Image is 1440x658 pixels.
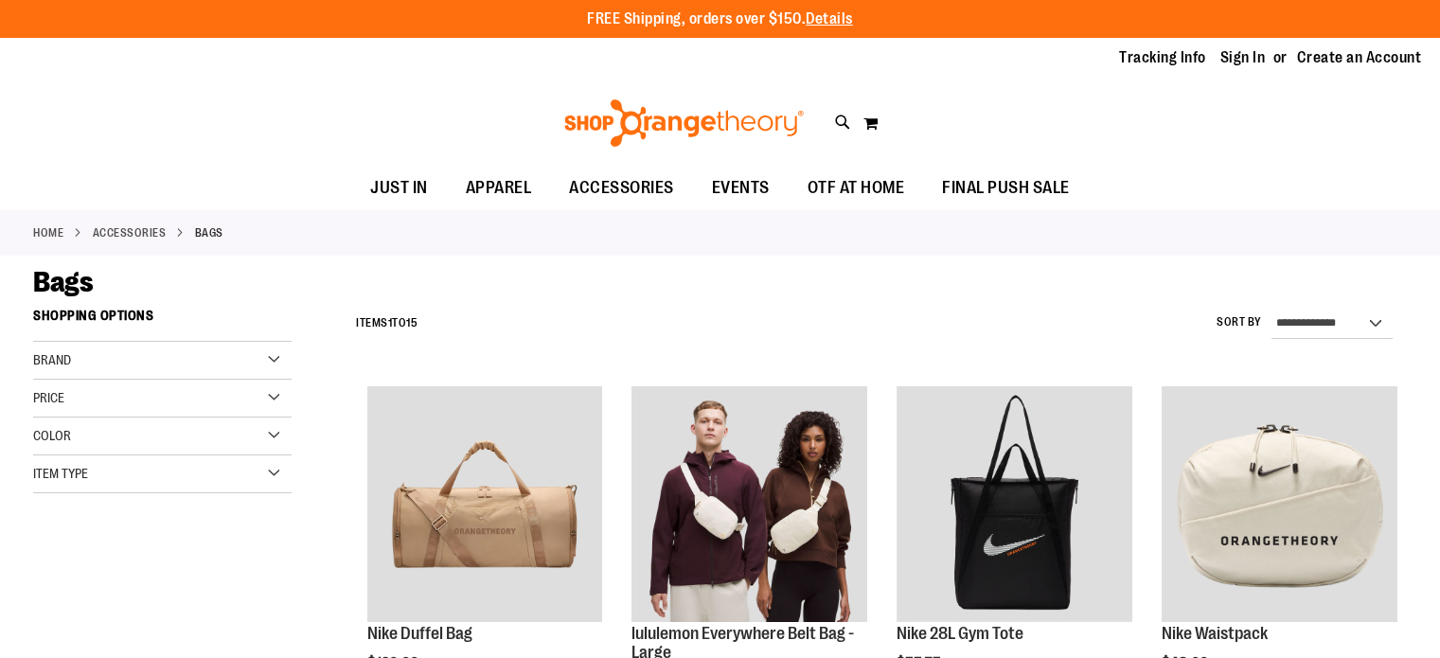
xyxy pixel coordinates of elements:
span: JUST IN [370,167,428,209]
a: Nike Waistpack [1162,386,1397,625]
a: Create an Account [1297,47,1422,68]
a: Nike Duffel Bag [367,624,472,643]
a: Nike Waistpack [1162,624,1268,643]
img: Nike Waistpack [1162,386,1397,622]
img: Nike 28L Gym Tote [897,386,1132,622]
a: Nike 28L Gym Tote [897,624,1023,643]
span: Brand [33,352,71,367]
h2: Items to [356,309,418,338]
a: EVENTS [693,167,789,210]
a: APPAREL [447,167,551,210]
a: ACCESSORIES [93,224,167,241]
img: Nike Duffel Bag [367,386,603,622]
span: EVENTS [712,167,770,209]
span: 1 [388,316,393,329]
span: Item Type [33,466,88,481]
a: ACCESSORIES [550,167,693,209]
span: 15 [406,316,418,329]
a: JUST IN [351,167,447,210]
strong: Shopping Options [33,299,292,342]
a: OTF AT HOME [789,167,924,210]
span: FINAL PUSH SALE [942,167,1070,209]
a: Nike Duffel Bag [367,386,603,625]
img: lululemon Everywhere Belt Bag - Large [631,386,867,622]
img: Shop Orangetheory [561,99,807,147]
label: Sort By [1217,314,1262,330]
span: Color [33,428,71,443]
strong: Bags [195,224,223,241]
span: OTF AT HOME [808,167,905,209]
a: Tracking Info [1119,47,1206,68]
a: Details [806,10,853,27]
span: Price [33,390,64,405]
a: Nike 28L Gym Tote [897,386,1132,625]
a: Home [33,224,63,241]
a: Sign In [1220,47,1266,68]
span: ACCESSORIES [569,167,674,209]
span: APPAREL [466,167,532,209]
a: lululemon Everywhere Belt Bag - Large [631,386,867,625]
a: FINAL PUSH SALE [923,167,1089,210]
p: FREE Shipping, orders over $150. [587,9,853,30]
span: Bags [33,266,93,298]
